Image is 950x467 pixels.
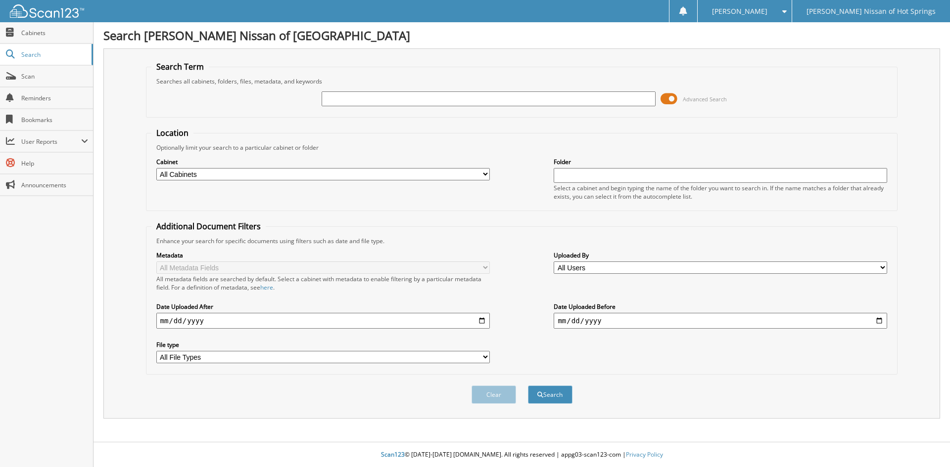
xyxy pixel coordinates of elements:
[156,158,490,166] label: Cabinet
[151,221,266,232] legend: Additional Document Filters
[21,50,87,59] span: Search
[712,8,767,14] span: [PERSON_NAME]
[21,181,88,189] span: Announcements
[554,158,887,166] label: Folder
[554,251,887,259] label: Uploaded By
[554,302,887,311] label: Date Uploaded Before
[21,29,88,37] span: Cabinets
[10,4,84,18] img: scan123-logo-white.svg
[381,450,405,459] span: Scan123
[94,443,950,467] div: © [DATE]-[DATE] [DOMAIN_NAME]. All rights reserved | appg03-scan123-com |
[21,72,88,81] span: Scan
[626,450,663,459] a: Privacy Policy
[260,283,273,292] a: here
[21,159,88,168] span: Help
[151,237,893,245] div: Enhance your search for specific documents using filters such as date and file type.
[21,116,88,124] span: Bookmarks
[156,275,490,292] div: All metadata fields are searched by default. Select a cabinet with metadata to enable filtering b...
[554,184,887,201] div: Select a cabinet and begin typing the name of the folder you want to search in. If the name match...
[554,313,887,329] input: end
[151,77,893,85] div: Searches all cabinets, folders, files, metadata, and keywords
[528,385,572,404] button: Search
[683,95,727,103] span: Advanced Search
[156,313,490,329] input: start
[151,127,193,138] legend: Location
[151,143,893,152] div: Optionally limit your search to a particular cabinet or folder
[156,340,490,349] label: File type
[156,302,490,311] label: Date Uploaded After
[472,385,516,404] button: Clear
[21,137,81,146] span: User Reports
[151,61,209,72] legend: Search Term
[103,27,940,43] h1: Search [PERSON_NAME] Nissan of [GEOGRAPHIC_DATA]
[156,251,490,259] label: Metadata
[807,8,936,14] span: [PERSON_NAME] Nissan of Hot Springs
[21,94,88,102] span: Reminders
